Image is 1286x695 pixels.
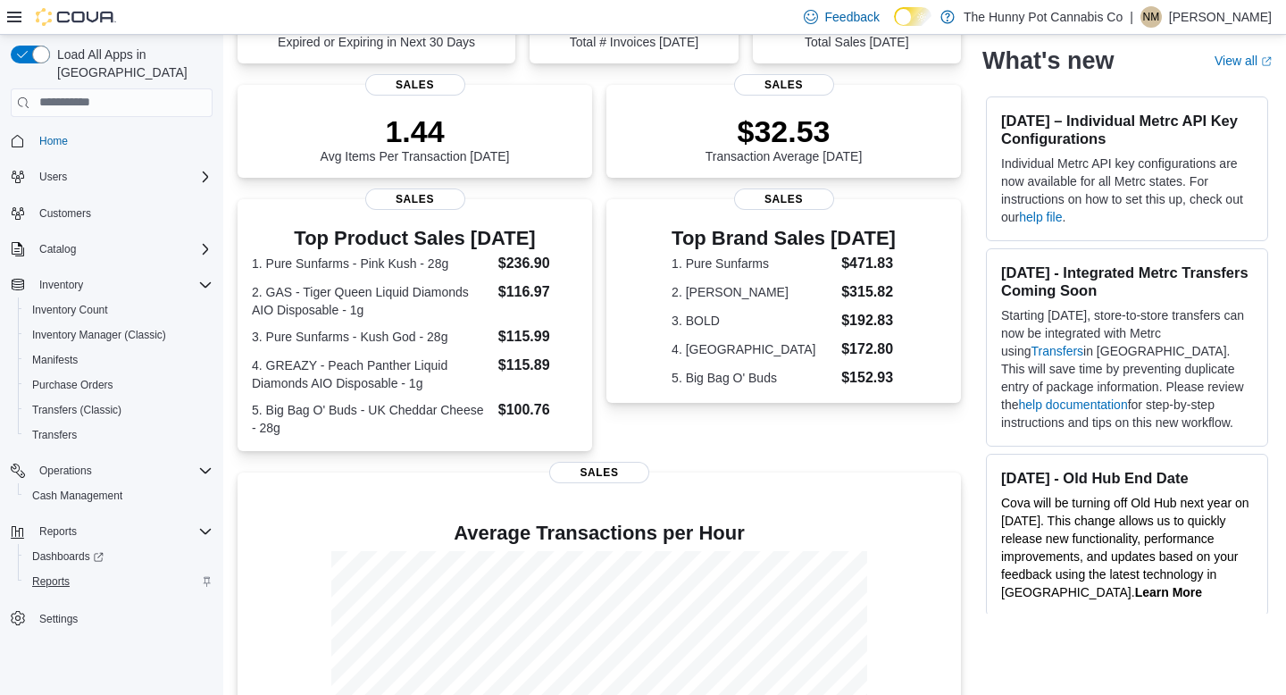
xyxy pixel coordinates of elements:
[252,255,491,272] dt: 1. Pure Sunfarms - Pink Kush - 28g
[32,549,104,564] span: Dashboards
[18,322,220,347] button: Inventory Manager (Classic)
[32,353,78,367] span: Manifests
[39,464,92,478] span: Operations
[964,6,1123,28] p: The Hunny Pot Cannabis Co
[32,460,213,481] span: Operations
[4,237,220,262] button: Catalog
[734,74,834,96] span: Sales
[252,283,491,319] dt: 2. GAS - Tiger Queen Liquid Diamonds AIO Disposable - 1g
[1031,344,1083,358] a: Transfers
[25,571,77,592] a: Reports
[25,299,115,321] a: Inventory Count
[4,272,220,297] button: Inventory
[4,605,220,631] button: Settings
[32,460,99,481] button: Operations
[11,121,213,678] nav: Complex example
[32,328,166,342] span: Inventory Manager (Classic)
[1001,469,1253,487] h3: [DATE] - Old Hub End Date
[498,281,578,303] dd: $116.97
[672,255,834,272] dt: 1. Pure Sunfarms
[32,274,213,296] span: Inventory
[25,571,213,592] span: Reports
[32,202,213,224] span: Customers
[252,328,491,346] dt: 3. Pure Sunfarms - Kush God - 28g
[18,423,220,448] button: Transfers
[25,324,173,346] a: Inventory Manager (Classic)
[1001,155,1253,226] p: Individual Metrc API key configurations are now available for all Metrc states. For instructions ...
[32,203,98,224] a: Customers
[36,8,116,26] img: Cova
[1135,585,1202,599] a: Learn More
[32,521,84,542] button: Reports
[1130,6,1133,28] p: |
[32,403,121,417] span: Transfers (Classic)
[365,188,465,210] span: Sales
[252,228,578,249] h3: Top Product Sales [DATE]
[498,253,578,274] dd: $236.90
[25,485,129,507] a: Cash Management
[252,356,491,392] dt: 4. GREAZY - Peach Panther Liquid Diamonds AIO Disposable - 1g
[39,170,67,184] span: Users
[549,462,649,483] span: Sales
[672,340,834,358] dt: 4. [GEOGRAPHIC_DATA]
[32,130,213,152] span: Home
[982,46,1114,75] h2: What's new
[32,303,108,317] span: Inventory Count
[841,310,896,331] dd: $192.83
[39,206,91,221] span: Customers
[25,546,111,567] a: Dashboards
[32,274,90,296] button: Inventory
[672,283,834,301] dt: 2. [PERSON_NAME]
[39,242,76,256] span: Catalog
[825,8,880,26] span: Feedback
[841,253,896,274] dd: $471.83
[498,399,578,421] dd: $100.76
[498,326,578,347] dd: $115.99
[18,544,220,569] a: Dashboards
[39,278,83,292] span: Inventory
[894,26,895,27] span: Dark Mode
[252,523,947,544] h4: Average Transactions per Hour
[25,485,213,507] span: Cash Management
[18,297,220,322] button: Inventory Count
[1169,6,1272,28] p: [PERSON_NAME]
[4,519,220,544] button: Reports
[321,113,510,149] p: 1.44
[894,7,931,26] input: Dark Mode
[25,324,213,346] span: Inventory Manager (Classic)
[18,373,220,398] button: Purchase Orders
[32,608,85,630] a: Settings
[32,489,122,503] span: Cash Management
[1143,6,1160,28] span: NM
[25,349,85,371] a: Manifests
[4,128,220,154] button: Home
[25,399,129,421] a: Transfers (Classic)
[39,612,78,626] span: Settings
[32,166,213,188] span: Users
[18,398,220,423] button: Transfers (Classic)
[365,74,465,96] span: Sales
[672,369,834,387] dt: 5. Big Bag O' Buds
[50,46,213,81] span: Load All Apps in [GEOGRAPHIC_DATA]
[32,607,213,629] span: Settings
[32,130,75,152] a: Home
[32,521,213,542] span: Reports
[32,428,77,442] span: Transfers
[25,349,213,371] span: Manifests
[25,299,213,321] span: Inventory Count
[25,424,213,446] span: Transfers
[1001,306,1253,431] p: Starting [DATE], store-to-store transfers can now be integrated with Metrc using in [GEOGRAPHIC_D...
[1018,398,1127,412] a: help documentation
[18,347,220,373] button: Manifests
[1019,210,1062,224] a: help file
[32,574,70,589] span: Reports
[32,378,113,392] span: Purchase Orders
[18,569,220,594] button: Reports
[25,374,121,396] a: Purchase Orders
[32,239,83,260] button: Catalog
[25,424,84,446] a: Transfers
[841,339,896,360] dd: $172.80
[4,200,220,226] button: Customers
[25,546,213,567] span: Dashboards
